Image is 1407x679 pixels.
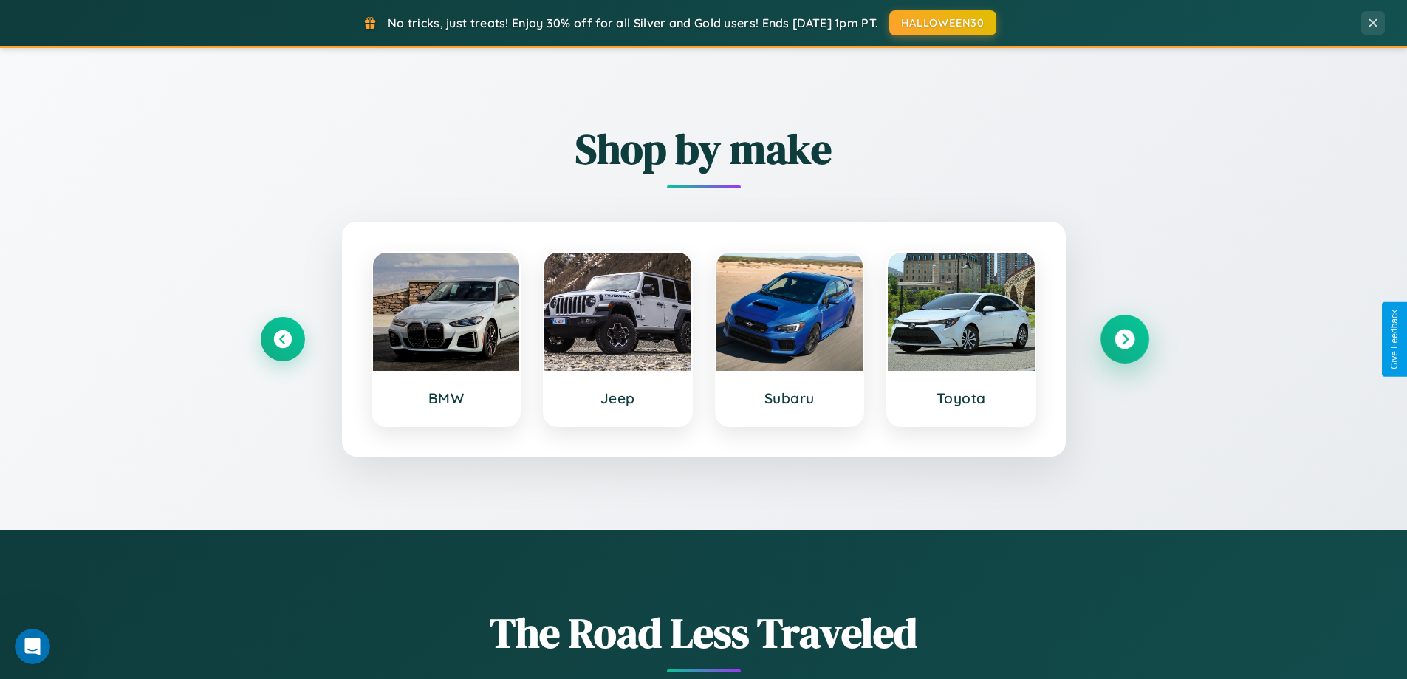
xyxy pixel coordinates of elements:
h2: Shop by make [261,120,1147,177]
iframe: Intercom live chat [15,629,50,664]
h3: BMW [388,389,505,407]
div: Give Feedback [1389,310,1400,369]
h3: Toyota [903,389,1020,407]
button: HALLOWEEN30 [889,10,996,35]
span: No tricks, just treats! Enjoy 30% off for all Silver and Gold users! Ends [DATE] 1pm PT. [388,16,878,30]
h3: Subaru [731,389,849,407]
h3: Jeep [559,389,677,407]
h1: The Road Less Traveled [261,604,1147,661]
